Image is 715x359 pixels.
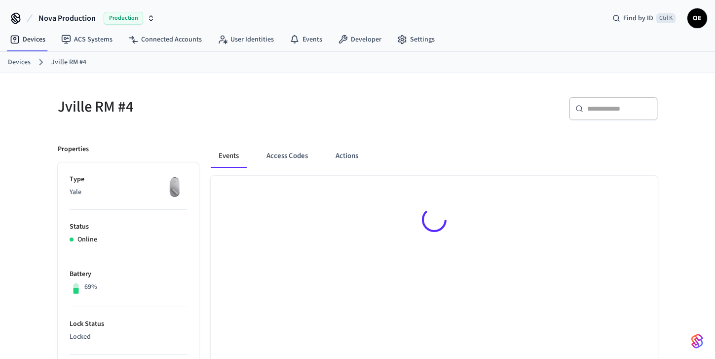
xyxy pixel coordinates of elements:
a: Devices [8,57,31,68]
p: Online [77,235,97,245]
p: Properties [58,144,89,155]
span: Ctrl K [656,13,676,23]
a: User Identities [210,31,282,48]
span: Find by ID [623,13,653,23]
div: ant example [211,144,658,168]
span: Production [104,12,143,25]
p: Lock Status [70,319,187,329]
img: SeamLogoGradient.69752ec5.svg [691,333,703,349]
a: Devices [2,31,53,48]
a: Events [282,31,330,48]
p: 69% [84,282,97,292]
button: Actions [328,144,366,168]
span: Nova Production [38,12,96,24]
img: August Wifi Smart Lock 3rd Gen, Silver, Front [162,174,187,199]
span: OE [688,9,706,27]
button: OE [687,8,707,28]
p: Locked [70,332,187,342]
p: Battery [70,269,187,279]
button: Events [211,144,247,168]
p: Type [70,174,187,185]
p: Yale [70,187,187,198]
a: Connected Accounts [120,31,210,48]
p: Status [70,222,187,232]
a: Jville RM #4 [51,57,86,68]
a: Developer [330,31,389,48]
div: Find by IDCtrl K [604,9,683,27]
a: ACS Systems [53,31,120,48]
a: Settings [389,31,443,48]
button: Access Codes [259,144,316,168]
h5: Jville RM #4 [58,97,352,117]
